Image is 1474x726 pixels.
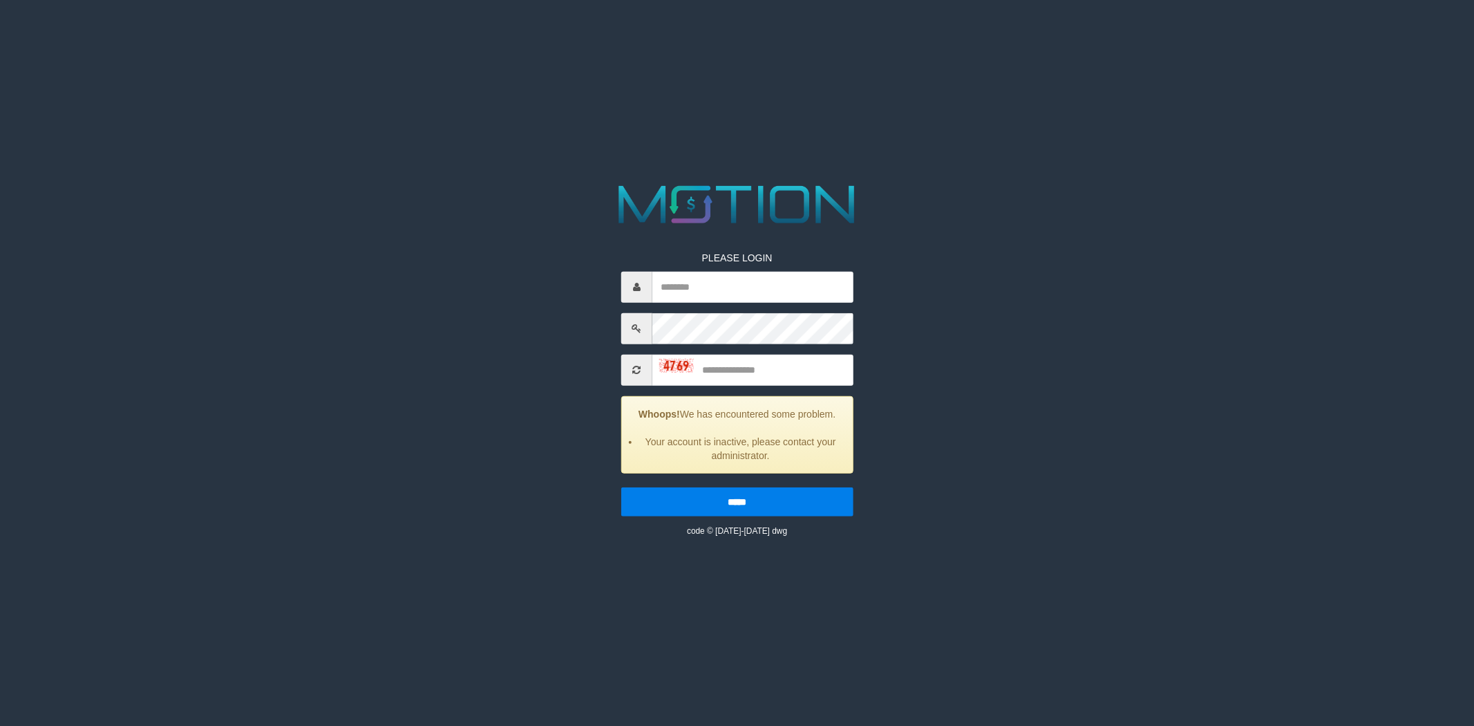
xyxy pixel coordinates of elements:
[687,525,787,535] small: code © [DATE]-[DATE] dwg
[621,250,853,264] p: PLEASE LOGIN
[608,179,866,230] img: MOTION_logo.png
[659,359,694,373] img: captcha
[621,395,853,473] div: We has encountered some problem.
[639,408,680,419] strong: Whoops!
[639,434,842,462] li: Your account is inactive, please contact your administrator.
